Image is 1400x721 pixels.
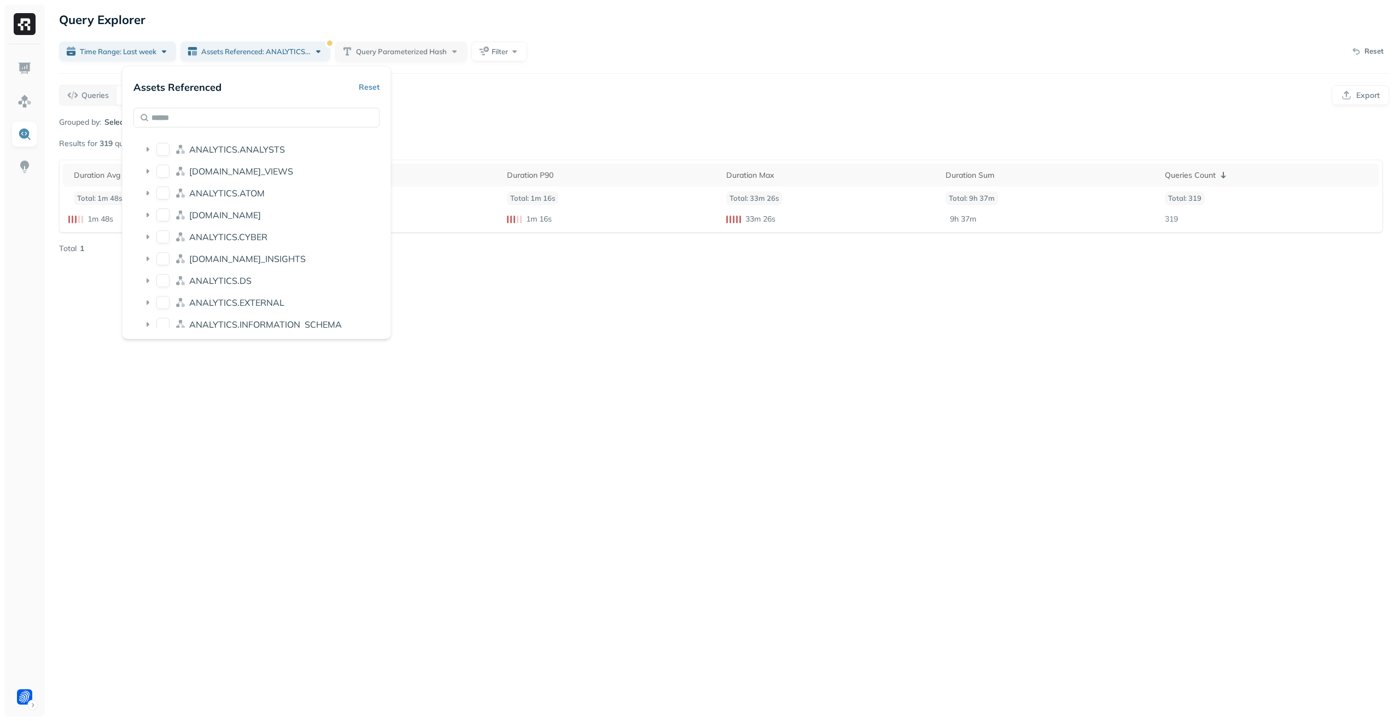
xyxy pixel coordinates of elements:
[138,162,375,180] div: ANALYTICS.APP_VIEWS[DOMAIN_NAME]_VIEWS
[138,250,375,268] div: ANALYTICS.DATA_INSIGHTS[DOMAIN_NAME]_INSIGHTS
[1364,46,1384,57] p: Reset
[180,42,330,61] button: Assets Referenced: ANALYTICS.PUBLIC.LINKING_EVENTS
[189,253,306,264] span: [DOMAIN_NAME]_INSIGHTS
[104,117,138,127] button: Select
[189,231,267,242] p: ANALYTICS.CYBER
[471,42,527,61] button: Filter
[189,319,342,330] p: ANALYTICS.INFORMATION_SCHEMA
[80,243,84,254] p: 1
[946,191,998,205] p: Total: 9h 37m
[189,210,261,220] p: ANALYTICS.BI
[946,170,1154,181] div: Duration Sum
[526,214,552,224] p: 1m 16s
[156,252,170,265] button: ANALYTICS.DATA_INSIGHTS
[156,274,170,287] button: ANALYTICS.DS
[201,46,311,57] span: Assets Referenced: ANALYTICS.PUBLIC.LINKING_EVENTS
[189,275,252,286] p: ANALYTICS.DS
[492,46,508,57] span: Filter
[17,61,32,75] img: Dashboard
[189,166,293,177] span: [DOMAIN_NAME]_VIEWS
[726,170,935,181] div: Duration Max
[156,165,170,178] button: ANALYTICS.APP_VIEWS
[288,170,496,181] div: Duration P50
[81,90,109,101] p: Queries
[138,228,375,246] div: ANALYTICS.CYBERANALYTICS.CYBER
[726,191,782,205] p: Total: 33m 26s
[59,138,142,149] p: Results for queries:
[138,206,375,224] div: ANALYTICS.BI[DOMAIN_NAME]
[17,160,32,174] img: Insights
[100,138,113,148] span: 319
[189,188,265,199] p: ANALYTICS.ATOM
[59,243,77,254] p: Total
[138,272,375,289] div: ANALYTICS.DSANALYTICS.DS
[138,184,375,202] div: ANALYTICS.ATOMANALYTICS.ATOM
[1159,210,1379,229] td: 319
[59,42,176,61] button: Time Range: Last week
[59,10,145,30] p: Query Explorer
[156,230,170,243] button: ANALYTICS.CYBER
[189,253,306,264] p: ANALYTICS.DATA_INSIGHTS
[189,166,293,177] p: ANALYTICS.APP_VIEWS
[335,42,467,61] button: Query Parameterized Hash
[189,210,261,220] span: [DOMAIN_NAME]
[17,94,32,108] img: Assets
[359,77,380,97] button: Reset
[17,127,32,141] img: Query Explorer
[59,117,101,127] p: Grouped by:
[189,144,285,155] p: ANALYTICS.ANALYSTS
[1346,43,1389,60] button: Reset
[133,81,221,94] p: Assets Referenced
[189,297,284,308] p: ANALYTICS.EXTERNAL
[87,214,113,224] p: 1m 48s
[74,191,125,205] p: Total: 1m 48s
[17,689,32,705] img: Forter
[745,214,775,224] p: 33m 26s
[950,214,976,224] p: 9h 37m
[138,316,375,333] div: ANALYTICS.INFORMATION_SCHEMAANALYTICS.INFORMATION_SCHEMA
[138,141,375,158] div: ANALYTICS.ANALYSTSANALYTICS.ANALYSTS
[138,294,375,311] div: ANALYTICS.EXTERNALANALYTICS.EXTERNAL
[1165,168,1373,182] div: Queries Count
[507,170,715,181] div: Duration P90
[356,46,447,57] span: Query Parameterized Hash
[507,191,558,205] p: Total: 1m 16s
[14,13,36,35] img: Ryft
[156,296,170,309] button: ANALYTICS.EXTERNAL
[156,143,170,156] button: ANALYTICS.ANALYSTS
[1332,85,1389,105] button: Export
[156,318,170,331] button: ANALYTICS.INFORMATION_SCHEMA
[80,46,156,57] span: Time Range: Last week
[156,208,170,222] button: ANALYTICS.BI
[156,187,170,200] button: ANALYTICS.ATOM
[74,170,277,181] div: Duration Avg
[1165,191,1205,205] p: Total: 319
